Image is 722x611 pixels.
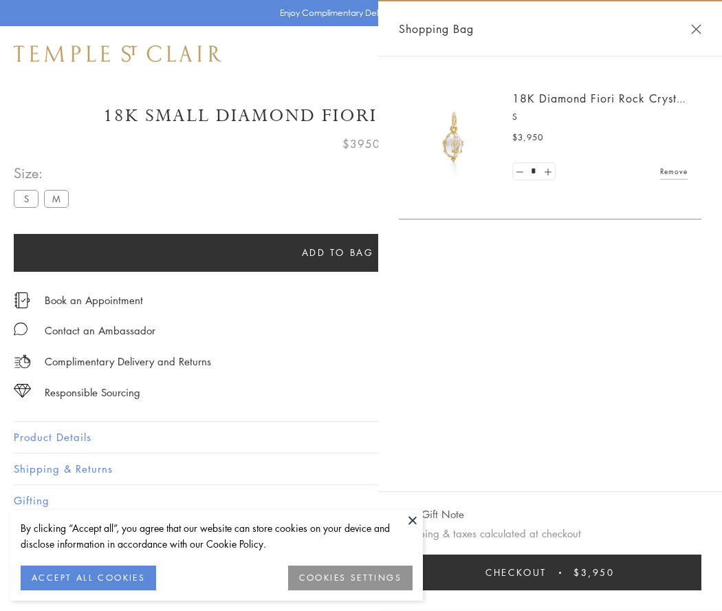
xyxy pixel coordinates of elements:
[485,565,547,580] span: Checkout
[399,506,464,523] button: Add Gift Note
[14,292,30,308] img: icon_appointment.svg
[691,24,701,34] button: Close Shopping Bag
[399,20,474,38] span: Shopping Bag
[44,190,69,207] label: M
[342,135,380,153] span: $3950
[14,162,74,184] span: Size:
[14,322,28,336] img: MessageIcon-01_2.svg
[660,164,688,179] a: Remove
[14,422,708,453] button: Product Details
[21,520,413,552] div: By clicking “Accept all”, you agree that our website can store cookies on your device and disclos...
[288,566,413,590] button: COOKIES SETTINGS
[14,353,31,370] img: icon_delivery.svg
[45,384,140,401] div: Responsible Sourcing
[302,245,374,260] span: Add to bag
[573,565,615,580] span: $3,950
[14,104,708,128] h1: 18K Small Diamond Fiori Rock Crystal Amulet
[14,45,221,62] img: Temple St. Clair
[540,163,554,180] a: Set quantity to 2
[512,131,543,144] span: $3,950
[14,453,708,484] button: Shipping & Returns
[14,190,39,207] label: S
[45,353,211,370] p: Complimentary Delivery and Returns
[21,566,156,590] button: ACCEPT ALL COOKIES
[513,163,527,180] a: Set quantity to 0
[512,110,688,124] p: S
[413,96,495,179] img: P51889-E11FIORI
[45,292,143,308] a: Book an Appointment
[280,6,436,20] p: Enjoy Complimentary Delivery & Returns
[14,384,31,398] img: icon_sourcing.svg
[14,485,708,516] button: Gifting
[45,322,155,339] div: Contact an Ambassador
[399,555,701,590] button: Checkout $3,950
[399,525,701,542] p: Shipping & taxes calculated at checkout
[14,234,661,272] button: Add to bag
